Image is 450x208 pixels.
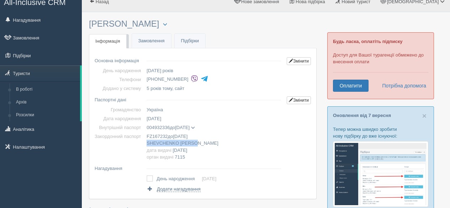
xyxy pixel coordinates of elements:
td: День народження [157,174,202,184]
a: Оплатити [333,80,369,92]
td: Дата народження [95,114,144,123]
td: День народження [95,66,144,75]
span: [DATE] [173,134,187,139]
a: Змінити [287,96,311,104]
td: Телефони [95,75,144,84]
td: Внутрішній паспорт [95,123,144,132]
span: орган видачі [147,154,173,160]
p: Тепер можна швидко зробити нову підбірку до вже існуючої: [333,126,428,139]
td: [DATE] років [144,66,284,75]
button: Close [422,112,427,119]
span: FZ167232 [147,134,168,139]
td: Додано у систему [95,84,144,93]
span: SHEVCHENKO [147,140,179,146]
span: 004932336 [147,125,170,130]
td: Нагадування [95,161,144,173]
a: [DATE] [202,176,216,181]
span: 5 років тому [147,86,172,91]
td: Основна інформація [95,54,144,66]
b: Будь ласка, оплатіть підписку [333,39,402,44]
li: [PHONE_NUMBER] [147,74,284,84]
span: Інформація [95,38,120,44]
span: до [147,134,187,139]
td: Паспортні дані [95,93,144,105]
td: Закордонний паспорт [95,132,144,161]
a: Додати нагадування [147,186,200,192]
img: viber-colored.svg [191,75,198,82]
span: [PERSON_NAME] [180,140,218,146]
span: [DATE] [173,148,187,153]
a: Підбірки [175,34,205,48]
a: Потрібна допомога [377,80,427,92]
a: Інформація [89,34,127,49]
span: дата видачі [147,148,171,153]
a: Розсилки [13,109,80,122]
span: Додати нагадування [157,186,201,192]
a: Замовлення [132,34,171,48]
img: telegram-colored-4375108.svg [201,75,208,82]
a: Оновлення від 7 вересня [333,113,391,118]
span: [DATE] [175,125,190,130]
span: × [422,112,427,120]
span: [DATE] [147,116,161,121]
td: Громадянство [95,105,144,114]
td: Україна [144,105,284,114]
div: Доступ для Вашої турагенції обмежено до внесення оплати [327,32,434,99]
a: Архів [13,96,80,109]
a: Змінити [287,57,311,65]
span: 7115 [175,154,185,160]
td: , сайт [144,84,284,93]
a: В роботі [13,83,80,96]
img: %D0%BF%D1%96%D0%B4%D0%B1%D1%96%D1%80%D0%BA%D0%B0-%D1%82%D1%83%D1%80%D0%B8%D1%81%D1%82%D1%83-%D1%8... [333,141,428,207]
span: до [147,125,195,130]
h3: [PERSON_NAME] [89,19,317,29]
